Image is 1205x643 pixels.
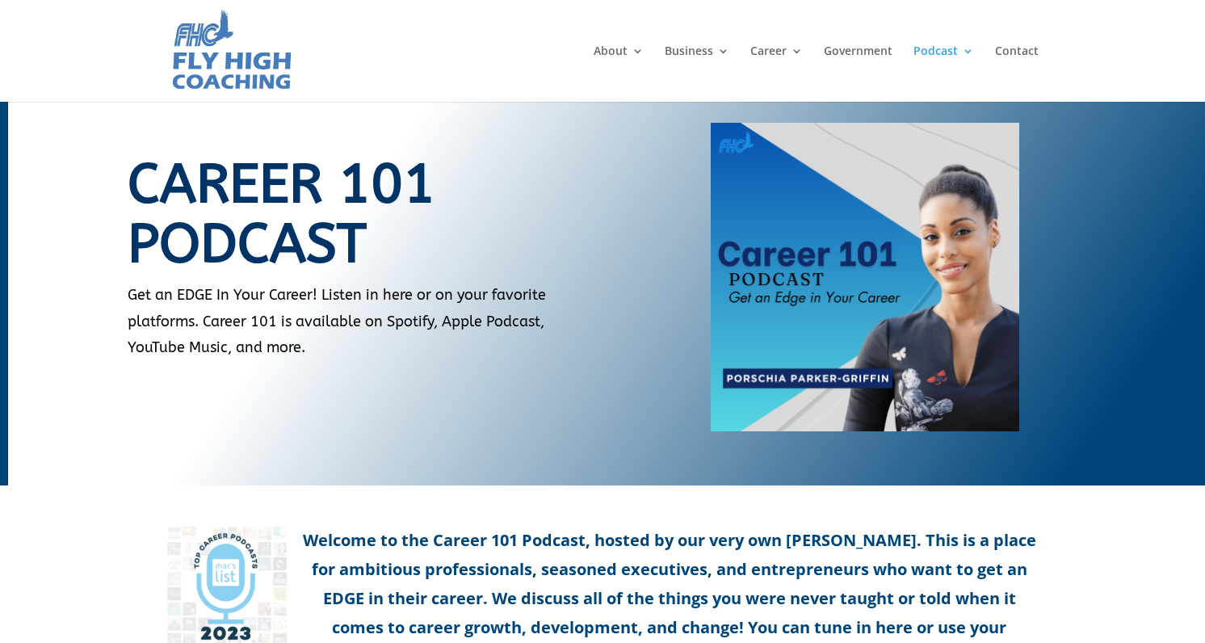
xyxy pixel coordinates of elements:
[170,8,293,94] img: Fly High Coaching
[824,45,892,102] a: Government
[913,45,974,102] a: Podcast
[128,152,435,276] span: Career 101 Podcast
[594,45,644,102] a: About
[750,45,803,102] a: Career
[711,123,1019,431] img: Career 101 Podcast
[128,282,568,360] p: Get an EDGE In Your Career! Listen in here or on your favorite platforms. Career 101 is available...
[665,45,729,102] a: Business
[995,45,1039,102] a: Contact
